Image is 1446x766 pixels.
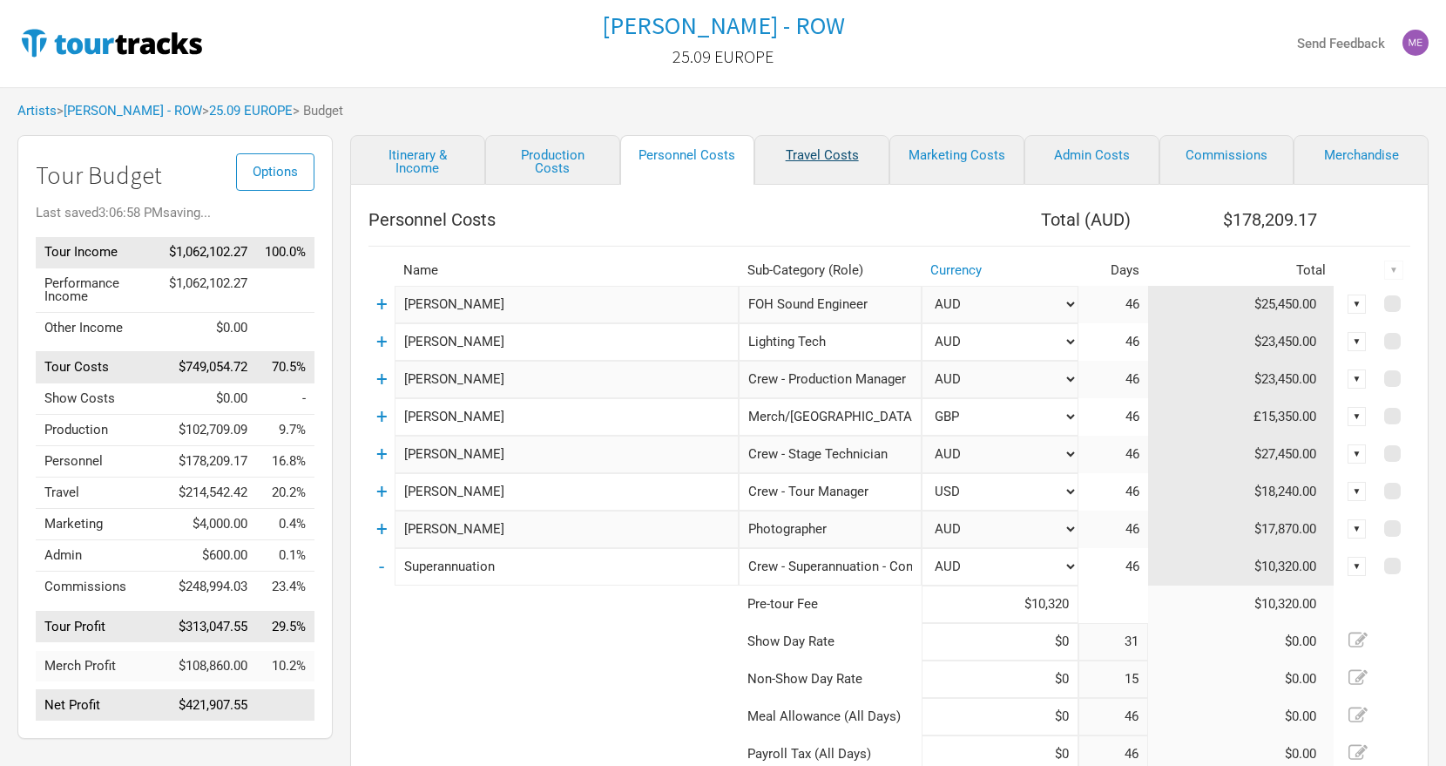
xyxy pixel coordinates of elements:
[739,436,922,473] div: Crew - Stage Technician
[1148,202,1335,237] th: $178,209.17
[253,164,298,180] span: Options
[160,312,256,343] td: $0.00
[1148,436,1335,473] td: $27,450.00
[160,237,256,268] td: $1,062,102.27
[1148,511,1335,548] td: $17,870.00
[236,153,314,191] button: Options
[293,105,343,118] span: > Budget
[754,135,889,185] a: Travel Costs
[602,12,845,39] a: [PERSON_NAME] - ROW
[376,405,388,428] a: +
[739,586,922,623] td: Pre-tour Fee
[350,135,485,185] a: Itinerary & Income
[1348,407,1367,426] div: ▼
[395,361,739,398] input: eg: Janis
[922,202,1148,237] th: Total ( AUD )
[256,415,314,446] td: Production as % of Tour Income
[1148,698,1335,735] td: $0.00
[672,38,774,75] a: 25.09 EUROPE
[36,446,160,478] td: Personnel
[256,611,314,642] td: Tour Profit as % of Tour Income
[256,312,314,343] td: Other Income as % of Tour Income
[1348,444,1367,464] div: ▼
[376,368,388,390] a: +
[368,202,922,237] th: Personnel Costs
[36,478,160,509] td: Travel
[739,286,922,323] div: FOH Sound Engineer
[395,255,739,286] th: Name
[36,690,160,722] td: Net Profit
[36,207,314,220] div: Last saved 3:06:58 PM
[1078,398,1148,436] td: 46
[209,103,293,119] a: 25.09 EUROPE
[672,47,774,66] h2: 25.09 EUROPE
[739,511,922,548] div: Photographer
[739,473,922,511] div: Crew - Tour Manager
[1148,398,1335,436] td: £15,350.00
[36,352,160,383] td: Tour Costs
[376,480,388,503] a: +
[1148,623,1335,661] td: $0.00
[36,162,314,189] h1: Tour Budget
[1078,473,1148,511] td: 46
[1078,361,1148,398] td: 46
[1402,30,1429,56] img: Mel
[1348,295,1367,314] div: ▼
[739,255,922,286] th: Sub-Category (Role)
[739,698,922,735] td: Meal Allowance (All Days)
[889,135,1024,185] a: Marketing Costs
[1297,36,1385,51] strong: Send Feedback
[930,262,982,278] a: Currency
[36,540,160,572] td: Admin
[64,103,202,119] a: [PERSON_NAME] - ROW
[256,478,314,509] td: Travel as % of Tour Income
[739,398,922,436] div: Merch/PA
[202,105,293,118] span: >
[36,237,160,268] td: Tour Income
[739,661,922,698] td: Non-Show Day Rate
[160,509,256,540] td: $4,000.00
[395,323,739,361] input: eg: Yoko
[1078,323,1148,361] td: 46
[739,548,922,586] div: Crew - Superannuation - Contractors
[36,268,160,312] td: Performance Income
[1148,255,1335,286] th: Total
[395,473,739,511] input: eg: Axel
[739,323,922,361] div: Lighting Tech
[36,611,160,642] td: Tour Profit
[1148,586,1335,623] td: $10,320.00
[256,446,314,478] td: Personnel as % of Tour Income
[1024,135,1159,185] a: Admin Costs
[163,205,211,220] span: saving...
[256,352,314,383] td: Tour Costs as % of Tour Income
[160,690,256,722] td: $421,907.55
[1078,255,1148,286] th: Days
[1159,135,1294,185] a: Commissions
[160,352,256,383] td: $749,054.72
[395,436,739,473] input: eg: Paul
[739,361,922,398] div: Crew - Production Manager
[256,383,314,415] td: Show Costs as % of Tour Income
[1078,511,1148,548] td: 46
[36,383,160,415] td: Show Costs
[1294,135,1429,185] a: Merchandise
[256,690,314,722] td: Net Profit as % of Tour Income
[160,446,256,478] td: $178,209.17
[160,268,256,312] td: $1,062,102.27
[395,548,739,586] input: eg: John
[1348,519,1367,539] div: ▼
[36,651,160,681] td: Merch Profit
[36,312,160,343] td: Other Income
[395,286,739,323] input: eg: Sheena
[1384,261,1403,280] div: ▼
[1348,482,1367,501] div: ▼
[376,330,388,353] a: +
[17,25,206,60] img: TourTracks
[1148,548,1335,586] td: $10,320.00
[1148,661,1335,698] td: $0.00
[36,415,160,446] td: Production
[376,518,388,540] a: +
[1078,286,1148,323] td: 46
[36,509,160,540] td: Marketing
[1148,323,1335,361] td: $23,450.00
